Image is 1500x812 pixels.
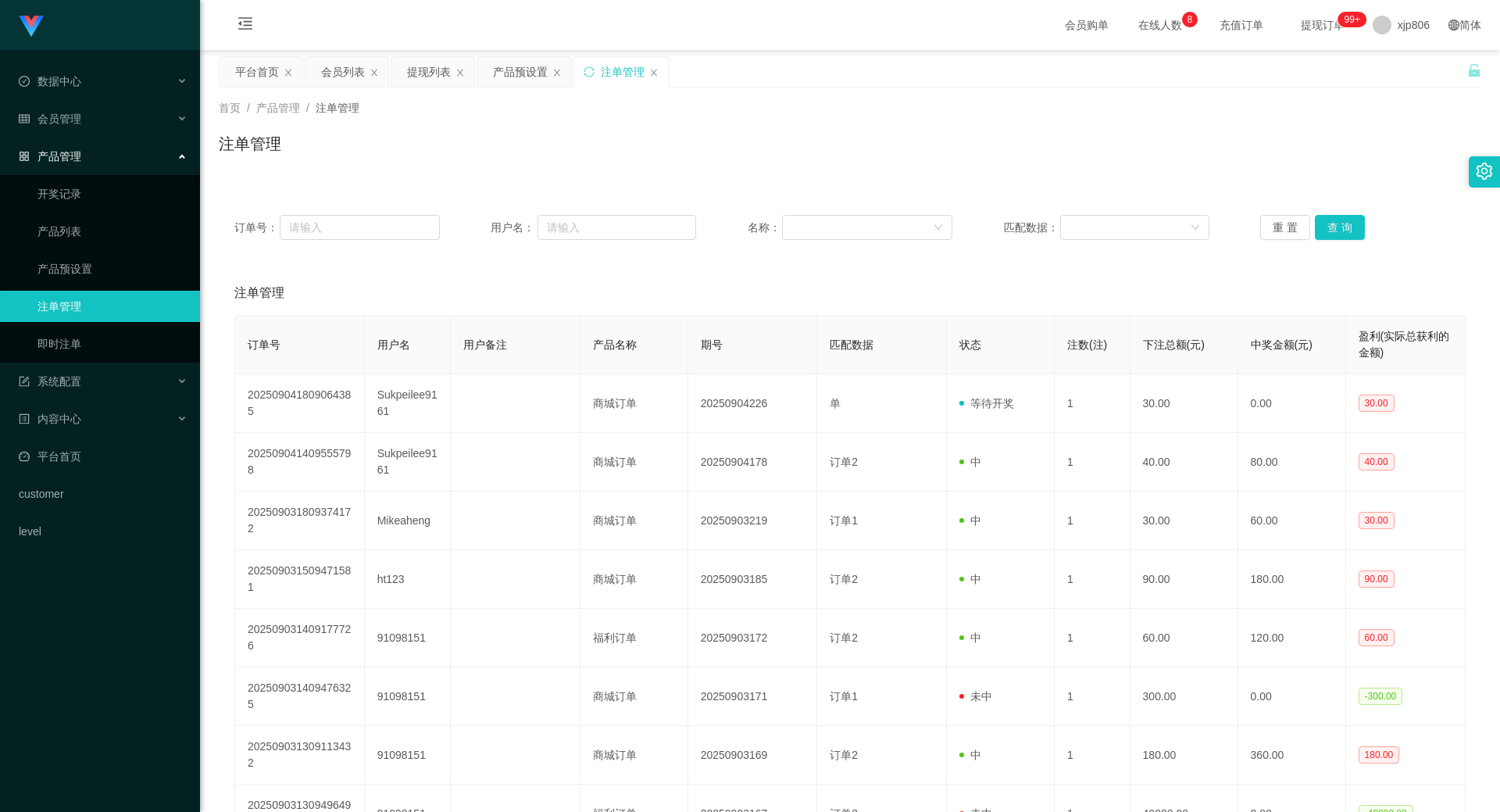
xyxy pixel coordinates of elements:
span: 订单2 [830,573,858,585]
span: 匹配数据 [830,338,873,351]
span: 40.00 [1359,453,1395,470]
td: ht123 [365,550,451,609]
td: 91098151 [365,667,451,726]
a: level [19,516,187,547]
td: 30.00 [1130,374,1238,433]
i: 图标: down [1191,223,1200,234]
td: 1 [1055,726,1130,785]
td: Mikeaheng [365,492,451,550]
sup: 265 [1338,12,1366,27]
td: 20250904178 [688,433,818,492]
span: 注单管理 [234,284,284,302]
span: 订单1 [830,690,858,703]
span: 用户备注 [463,338,507,351]
sup: 8 [1182,12,1198,27]
span: 30.00 [1359,395,1395,412]
td: 商城订单 [580,550,688,609]
div: 会员列表 [321,57,365,87]
td: 202509031309113432 [235,726,365,785]
i: 图标: unlock [1467,63,1481,77]
a: 即时注单 [37,328,187,359]
td: 180.00 [1238,550,1346,609]
td: 20250903172 [688,609,818,667]
span: 在线人数 [1130,20,1190,30]
td: 商城订单 [580,726,688,785]
td: Sukpeilee9161 [365,374,451,433]
td: 40.00 [1130,433,1238,492]
span: 订单2 [830,631,858,644]
span: 名称： [748,220,782,236]
span: / [247,102,250,114]
td: 商城订单 [580,374,688,433]
span: 首页 [219,102,241,114]
td: 商城订单 [580,492,688,550]
span: 中 [959,573,981,585]
i: 图标: setting [1476,163,1493,180]
td: 0.00 [1238,374,1346,433]
img: logo.9652507e.png [19,16,44,38]
span: 内容中心 [19,413,81,425]
i: 图标: form [19,376,30,387]
td: 202509031409177726 [235,609,365,667]
i: 图标: check-circle-o [19,76,30,87]
span: 订单2 [830,456,858,468]
span: 会员管理 [19,113,81,125]
span: 订单号： [234,220,280,236]
a: 注单管理 [37,291,187,322]
td: 202509031809374172 [235,492,365,550]
td: 福利订单 [580,609,688,667]
a: 产品预设置 [37,253,187,284]
div: 平台首页 [235,57,279,87]
td: 80.00 [1238,433,1346,492]
td: 202509041809064385 [235,374,365,433]
span: / [306,102,309,114]
td: 1 [1055,550,1130,609]
td: 90.00 [1130,550,1238,609]
p: 8 [1187,12,1192,27]
i: 图标: sync [584,66,595,77]
span: 中 [959,749,981,761]
td: 1 [1055,667,1130,726]
i: 图标: close [455,68,465,77]
td: 202509041409555798 [235,433,365,492]
a: customer [19,478,187,510]
span: 中 [959,514,981,527]
span: 30.00 [1359,512,1395,529]
button: 查 询 [1315,215,1365,240]
td: 0.00 [1238,667,1346,726]
td: 360.00 [1238,726,1346,785]
span: 产品管理 [19,150,81,163]
span: 180.00 [1359,746,1400,764]
td: 120.00 [1238,609,1346,667]
td: Sukpeilee9161 [365,433,451,492]
input: 请输入 [280,215,439,240]
i: 图标: table [19,113,30,124]
span: 中奖金额(元) [1251,338,1312,351]
td: 91098151 [365,609,451,667]
span: 下注总额(元) [1143,338,1205,351]
span: 期号 [701,338,723,351]
i: 图标: profile [19,413,30,424]
span: 状态 [959,338,981,351]
button: 重 置 [1260,215,1310,240]
td: 202509031509471581 [235,550,365,609]
span: 系统配置 [19,375,81,388]
span: 等待开奖 [959,397,1014,410]
i: 图标: down [934,223,943,234]
span: 订单1 [830,514,858,527]
span: 单 [830,397,841,410]
td: 202509031409476325 [235,667,365,726]
span: 60.00 [1359,629,1395,646]
span: 提现订单 [1293,20,1352,30]
h1: 注单管理 [219,132,281,156]
span: 用户名： [491,220,537,236]
div: 提现列表 [407,57,451,87]
i: 图标: close [370,68,379,77]
span: 订单2 [830,749,858,761]
i: 图标: close [552,68,562,77]
td: 180.00 [1130,726,1238,785]
td: 商城订单 [580,433,688,492]
td: 20250903185 [688,550,818,609]
span: 订单号 [248,338,280,351]
span: 产品管理 [256,102,300,114]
